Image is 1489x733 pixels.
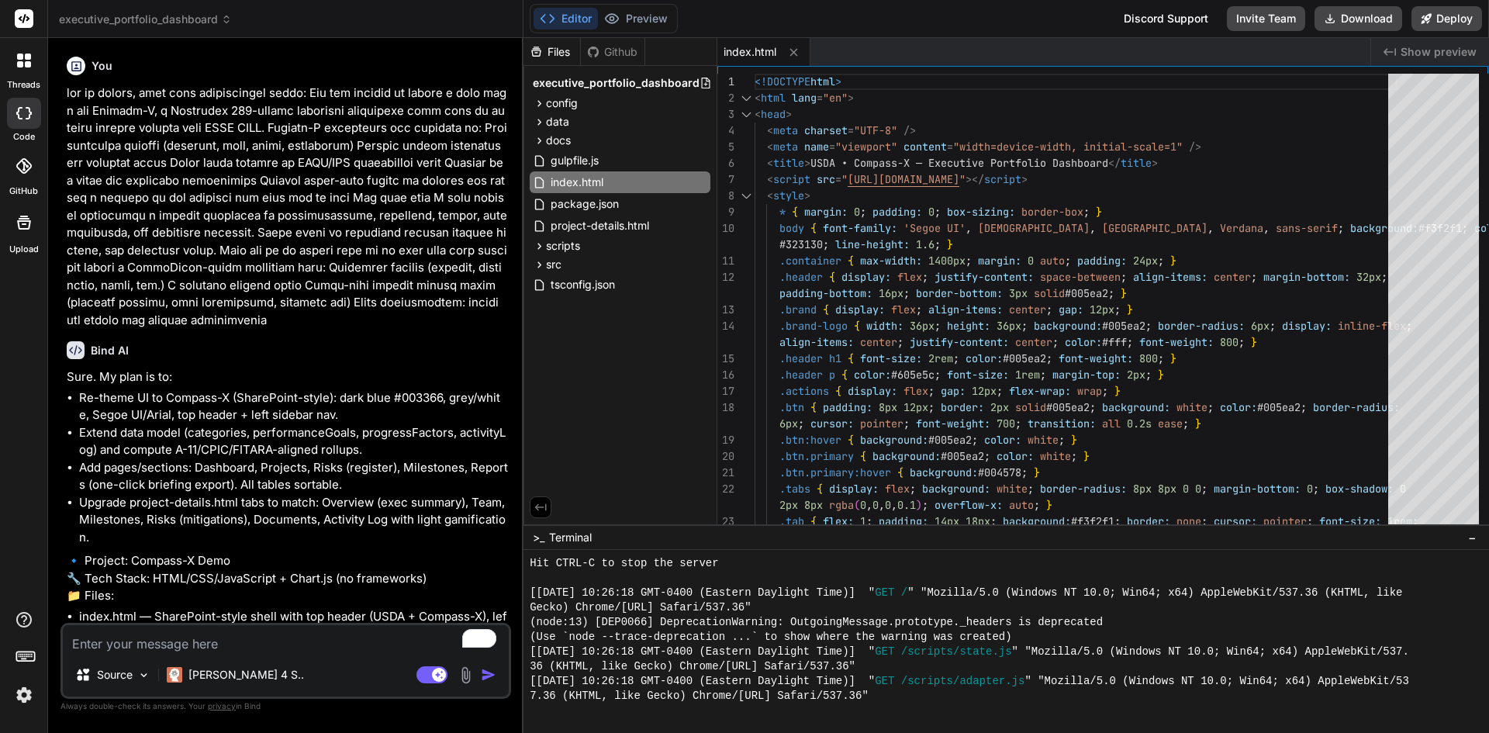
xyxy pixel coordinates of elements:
span: > [1152,156,1158,170]
label: threads [7,78,40,92]
div: 14 [717,318,734,334]
span: } [1096,205,1102,219]
span: { [823,303,829,316]
span: color: [854,368,891,382]
span: ; [1301,400,1307,414]
span: background: [1350,221,1418,235]
button: Preview [598,8,674,29]
span: 12px [1090,303,1114,316]
span: color: [966,351,1003,365]
span: .brand-logo [779,319,848,333]
div: 1 [717,74,734,90]
span: < [767,123,773,137]
span: 1.6 [916,237,935,251]
span: border-radius: [1158,319,1245,333]
span: display: [835,303,885,316]
div: 4 [717,123,734,139]
span: Show preview [1401,44,1477,60]
span: border-bottom: [916,286,1003,300]
span: src [817,172,835,186]
li: Extend data model (categories, performanceGoals, progressFactors, activityLog) and compute A-11/C... [79,424,508,459]
span: ; [1102,384,1108,398]
span: { [848,433,854,447]
span: ; [935,205,941,219]
span: solid [1015,400,1046,414]
span: #005ea2 [1003,351,1046,365]
span: ></ [966,172,984,186]
span: 24px [1133,254,1158,268]
span: " [959,172,966,186]
span: 36px [910,319,935,333]
span: padding: [872,205,922,219]
button: − [1465,525,1480,550]
span: USDA • Compass-X — Executive Portfolio Dashboard [810,156,1108,170]
span: } [1170,351,1176,365]
span: box-sizing: [947,205,1015,219]
span: title [773,156,804,170]
span: ; [1040,368,1046,382]
span: ; [1127,335,1133,349]
div: 9 [717,204,734,220]
span: transition: [1028,417,1096,430]
span: #005ea2 [1065,286,1108,300]
span: align-items: [779,335,854,349]
span: font-weight: [916,417,990,430]
span: < [767,172,773,186]
span: > [786,107,792,121]
span: { [841,368,848,382]
span: height: [947,319,990,333]
span: = [829,140,835,154]
div: 19 [717,432,734,448]
span: = [817,91,823,105]
span: = [835,172,841,186]
span: } [1170,254,1176,268]
span: h1 [829,351,841,365]
span: ; [1090,400,1096,414]
span: package.json [549,195,620,213]
span: 2rem [928,351,953,365]
span: background: [1102,400,1170,414]
button: Invite Team [1227,6,1305,31]
span: 0 [854,205,860,219]
span: .btn [779,400,804,414]
span: , [1090,221,1096,235]
span: = [947,140,953,154]
span: .actions [779,384,829,398]
span: { [810,400,817,414]
span: ; [1145,368,1152,382]
span: width: [866,319,903,333]
span: { [848,254,854,268]
span: 800 [1220,335,1239,349]
span: .btn:hover [779,433,841,447]
span: body [779,221,804,235]
button: Download [1315,6,1402,31]
span: padding: [823,400,872,414]
span: color: [1220,400,1257,414]
div: 10 [717,220,734,237]
span: background: [872,449,941,463]
span: , [1263,221,1270,235]
span: #005ea2 [1046,400,1090,414]
div: 7 [717,171,734,188]
span: ease [1158,417,1183,430]
span: max-width: [860,254,922,268]
span: #005ea2 [1257,400,1301,414]
span: center [1009,303,1046,316]
span: margin-top: [1052,368,1121,382]
span: justify-content: [935,270,1034,284]
span: gap: [941,384,966,398]
span: 1rem [1015,368,1040,382]
span: /> [1189,140,1201,154]
div: Files [523,44,580,60]
label: Upload [9,243,39,256]
span: center [1015,335,1052,349]
span: } [1127,303,1133,316]
span: html [761,91,786,105]
span: ; [935,237,941,251]
span: flex-wrap: [1009,384,1071,398]
span: { [792,205,798,219]
span: background: [1034,319,1102,333]
span: padding-bottom: [779,286,872,300]
p: lor ip dolors, amet cons adipiscingel seddo: Eiu tem incidid ut labore e dolo magn ali Enimadm-V,... [67,85,508,329]
span: all [1102,417,1121,430]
